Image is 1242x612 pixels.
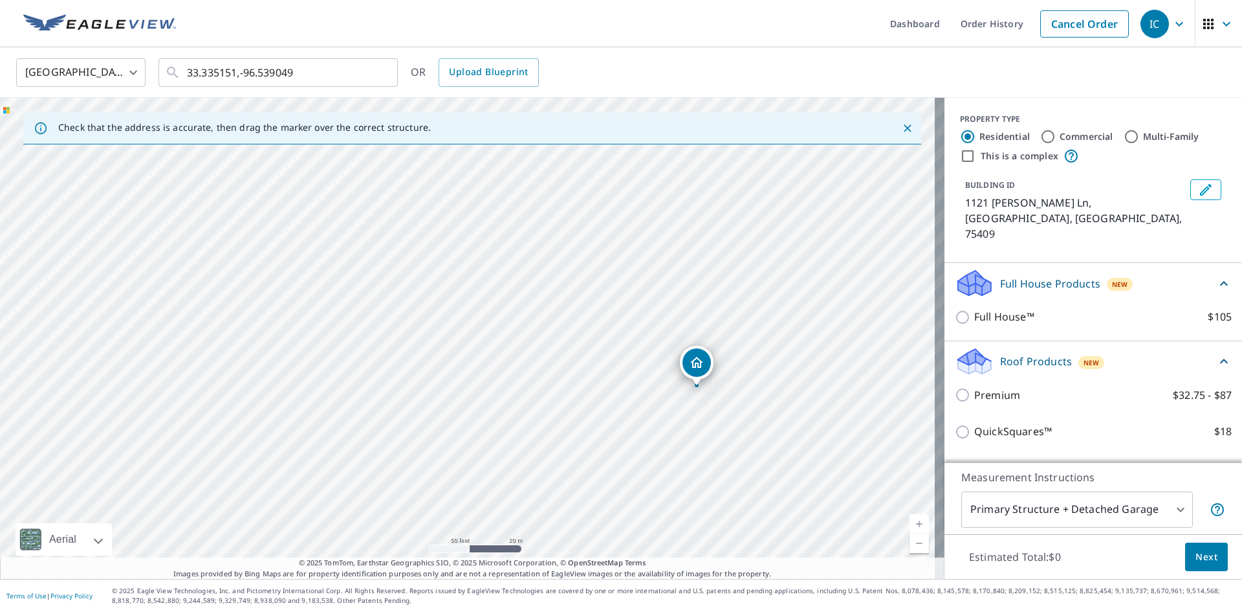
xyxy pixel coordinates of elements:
[974,387,1020,403] p: Premium
[965,179,1015,190] p: BUILDING ID
[1190,179,1221,200] button: Edit building 1
[16,523,112,556] div: Aerial
[1000,276,1100,291] p: Full House Products
[974,309,1034,325] p: Full House™
[58,122,431,133] p: Check that the address is accurate, then drag the marker over the correct structure.
[411,58,539,87] div: OR
[961,470,1225,485] p: Measurement Instructions
[974,460,1007,477] p: Gutter
[955,268,1232,299] div: Full House ProductsNew
[961,492,1193,528] div: Primary Structure + Detached Garage
[960,113,1226,125] div: PROPERTY TYPE
[955,346,1232,377] div: Roof ProductsNew
[1173,387,1232,403] p: $32.75 - $87
[1000,354,1072,369] p: Roof Products
[979,130,1030,143] label: Residential
[1060,130,1113,143] label: Commercial
[1214,424,1232,440] p: $18
[910,514,929,534] a: Current Level 19, Zoom In
[449,64,528,80] span: Upload Blueprint
[1208,309,1232,325] p: $105
[1195,549,1217,565] span: Next
[45,523,80,556] div: Aerial
[1140,10,1169,38] div: IC
[299,558,646,569] span: © 2025 TomTom, Earthstar Geographics SIO, © 2025 Microsoft Corporation, ©
[680,346,714,386] div: Dropped pin, building 1, Residential property, 1121 Kadynce Ln Anna, TX 75409
[50,591,93,600] a: Privacy Policy
[974,424,1052,440] p: QuickSquares™
[965,195,1185,242] p: 1121 [PERSON_NAME] Ln, [GEOGRAPHIC_DATA], [GEOGRAPHIC_DATA], 75409
[439,58,538,87] a: Upload Blueprint
[1185,543,1228,572] button: Next
[568,558,622,567] a: OpenStreetMap
[910,534,929,553] a: Current Level 19, Zoom Out
[1199,460,1232,477] p: $13.75
[899,120,916,137] button: Close
[6,591,47,600] a: Terms of Use
[23,14,176,34] img: EV Logo
[1084,357,1100,368] span: New
[1210,502,1225,517] span: Your report will include the primary structure and a detached garage if one exists.
[1112,279,1128,289] span: New
[1040,10,1129,38] a: Cancel Order
[1143,130,1199,143] label: Multi-Family
[981,150,1058,163] label: This is a complex
[6,592,93,600] p: |
[625,558,646,567] a: Terms
[187,54,371,91] input: Search by address or latitude-longitude
[16,54,146,91] div: [GEOGRAPHIC_DATA]
[959,543,1071,571] p: Estimated Total: $0
[112,586,1236,606] p: © 2025 Eagle View Technologies, Inc. and Pictometry International Corp. All Rights Reserved. Repo...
